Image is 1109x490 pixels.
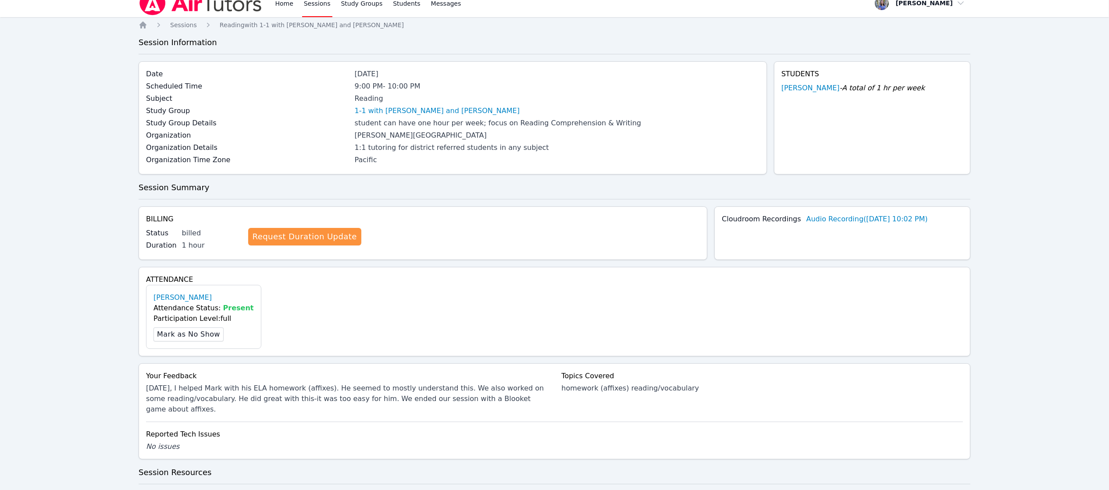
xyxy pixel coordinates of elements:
label: Scheduled Time [146,81,349,92]
div: homework (affixes) reading/vocabulary [562,383,963,394]
label: Study Group [146,106,349,116]
div: Reading [355,93,760,104]
div: Reported Tech Issues [146,429,963,440]
span: No issues [146,442,179,451]
div: Participation Level: full [153,313,253,324]
a: [PERSON_NAME] [153,292,212,303]
a: Request Duration Update [248,228,361,245]
label: Cloudroom Recordings [722,214,801,224]
h3: Session Resources [139,466,970,479]
div: [PERSON_NAME][GEOGRAPHIC_DATA] [355,130,760,141]
label: Organization Details [146,142,349,153]
div: [DATE] [355,69,760,79]
a: Readingwith 1-1 with [PERSON_NAME] and [PERSON_NAME] [220,21,404,29]
span: Sessions [170,21,197,28]
label: Duration [146,240,177,251]
a: [PERSON_NAME] [781,83,840,93]
label: Subject [146,93,349,104]
div: billed [182,228,241,238]
h4: Attendance [146,274,963,285]
a: Audio Recording([DATE] 10:02 PM) [806,214,928,224]
div: [DATE], I helped Mark with his ELA homework (affixes). He seemed to mostly understand this. We al... [146,383,547,415]
div: Attendance Status: [153,303,253,313]
div: Pacific [355,155,760,165]
span: Reading with 1-1 with [PERSON_NAME] and [PERSON_NAME] [220,21,404,28]
div: Topics Covered [562,371,963,381]
div: 9:00 PM - 10:00 PM [355,81,760,92]
a: Sessions [170,21,197,29]
nav: Breadcrumb [139,21,970,29]
span: - A total of 1 hr per week [840,84,925,92]
h4: Students [781,69,963,79]
div: student can have one hour per week; focus on Reading Comprehension & Writing [355,118,760,128]
div: 1:1 tutoring for district referred students in any subject [355,142,760,153]
label: Organization [146,130,349,141]
h3: Session Information [139,36,970,49]
a: 1-1 with [PERSON_NAME] and [PERSON_NAME] [355,106,520,116]
label: Study Group Details [146,118,349,128]
button: Mark as No Show [153,327,224,341]
label: Date [146,69,349,79]
h3: Session Summary [139,181,970,194]
div: Your Feedback [146,371,547,381]
div: 1 hour [182,240,241,251]
h4: Billing [146,214,700,224]
span: Present [223,304,254,312]
label: Organization Time Zone [146,155,349,165]
label: Status [146,228,177,238]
